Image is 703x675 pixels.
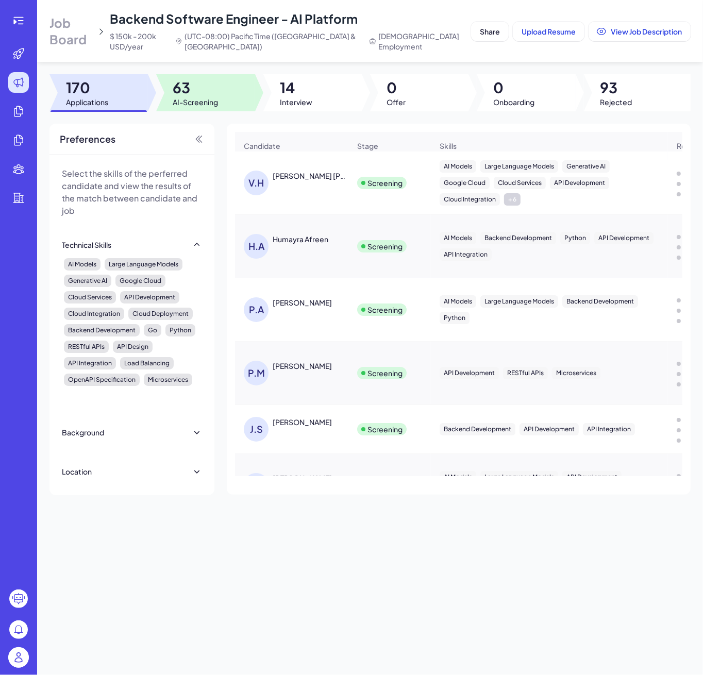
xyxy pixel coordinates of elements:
[440,471,476,483] div: AI Models
[244,171,269,195] div: V.H
[244,141,280,151] span: Candidate
[440,423,515,435] div: Backend Development
[144,324,161,336] div: Go
[589,22,691,41] button: View Job Description
[357,141,378,151] span: Stage
[64,324,140,336] div: Backend Development
[503,367,548,379] div: RESTful APIs
[110,31,167,52] span: $ 150k - 200k USD/year
[594,232,654,244] div: API Development
[185,31,361,52] span: (UTC-08:00) Pacific Time ([GEOGRAPHIC_DATA] & [GEOGRAPHIC_DATA])
[367,368,403,378] div: Screening
[64,291,116,303] div: Cloud Services
[480,160,558,173] div: Large Language Models
[480,471,558,483] div: Large Language Models
[367,178,403,188] div: Screening
[66,78,108,97] span: 170
[440,177,490,189] div: Google Cloud
[8,647,29,668] img: user_logo.png
[66,97,108,107] span: Applications
[64,275,111,287] div: Generative AI
[280,97,312,107] span: Interview
[367,305,403,315] div: Screening
[62,167,202,217] p: Select the skills of the perferred candidate and view the results of the match between candidate ...
[550,177,609,189] div: API Development
[440,367,499,379] div: API Development
[273,361,332,371] div: Poojitha Manchi
[562,471,622,483] div: API Development
[387,97,406,107] span: Offer
[110,11,358,26] span: Backend Software Engineer - AI Platform
[562,160,610,173] div: Generative AI
[62,466,92,477] div: Location
[480,27,500,36] span: Share
[600,78,632,97] span: 93
[494,177,546,189] div: Cloud Services
[115,275,165,287] div: Google Cloud
[367,424,403,434] div: Screening
[440,232,476,244] div: AI Models
[367,241,403,251] div: Screening
[244,473,269,498] div: A.K
[62,427,104,437] div: Background
[378,31,467,52] span: [DEMOGRAPHIC_DATA] Employment
[522,27,576,36] span: Upload Resume
[273,297,332,308] div: Pranav Aida
[493,78,534,97] span: 0
[64,258,101,271] div: AI Models
[128,308,193,320] div: Cloud Deployment
[600,97,632,107] span: Rejected
[120,291,179,303] div: API Development
[513,22,584,41] button: Upload Resume
[560,232,590,244] div: Python
[113,341,153,353] div: API Design
[480,295,558,308] div: Large Language Models
[611,27,682,36] span: View Job Description
[64,341,109,353] div: RESTful APIs
[471,22,509,41] button: Share
[440,248,492,261] div: API Integration
[165,324,195,336] div: Python
[562,295,638,308] div: Backend Development
[440,193,500,206] div: Cloud Integration
[440,312,470,324] div: Python
[105,258,182,271] div: Large Language Models
[64,374,140,386] div: OpenAPI Specification
[583,423,635,435] div: API Integration
[173,97,218,107] span: AI-Screening
[504,193,521,206] div: + 6
[60,132,115,146] span: Preferences
[64,357,116,369] div: API Integration
[273,417,332,427] div: JEFFREY SILVERMAN
[273,473,332,483] div: Avaya Kumar Baniya
[280,78,312,97] span: 14
[273,234,328,244] div: Humayra Afreen
[552,367,600,379] div: Microservices
[440,295,476,308] div: AI Models
[64,308,124,320] div: Cloud Integration
[173,78,218,97] span: 63
[62,240,111,250] div: Technical Skills
[120,357,174,369] div: Load Balancing
[244,417,269,442] div: J.S
[244,234,269,259] div: H.A
[520,423,579,435] div: API Development
[440,141,457,151] span: Skills
[273,171,349,181] div: Venkata Hemanth Athota
[49,14,93,47] span: Job Board
[493,97,534,107] span: Onboarding
[387,78,406,97] span: 0
[480,232,556,244] div: Backend Development
[144,374,192,386] div: Microservices
[440,160,476,173] div: AI Models
[244,361,269,385] div: P.M
[244,297,269,322] div: P.A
